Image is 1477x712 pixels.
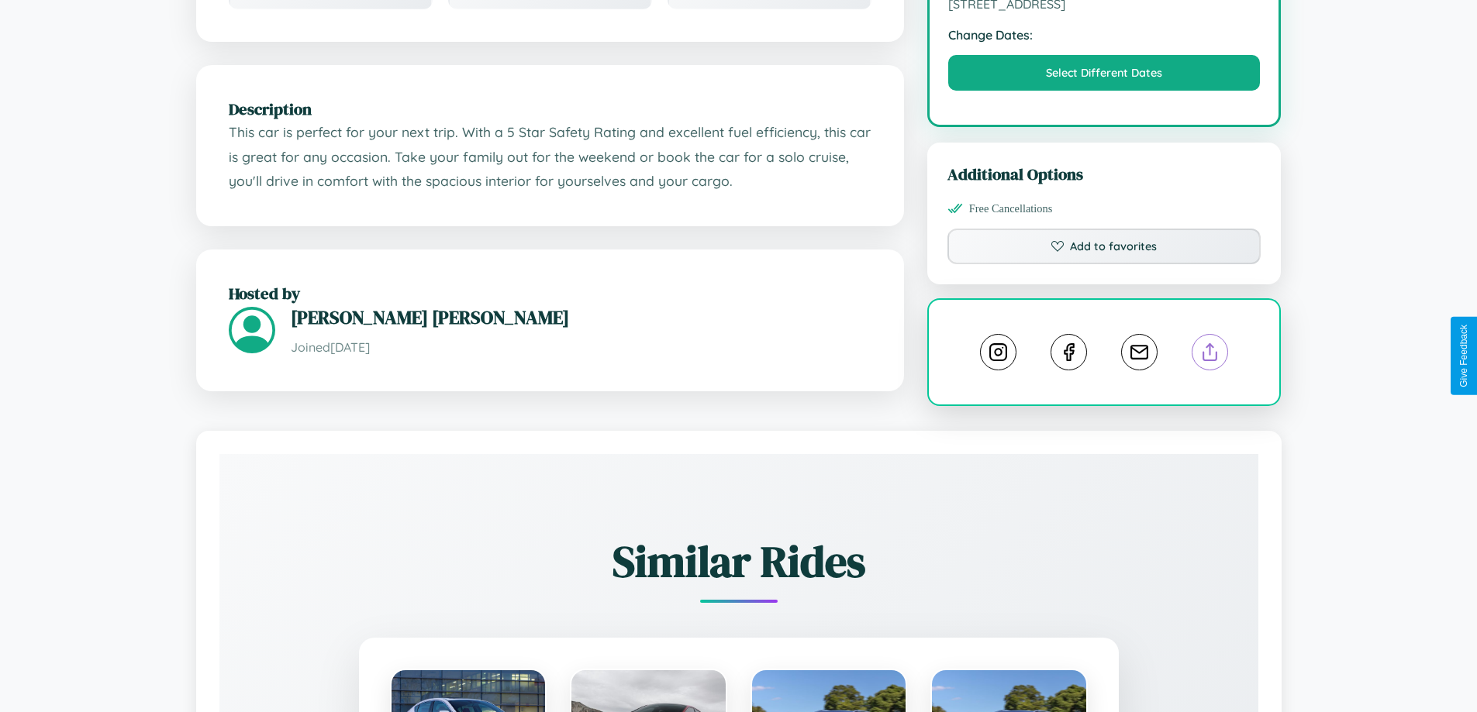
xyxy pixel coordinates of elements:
button: Add to favorites [947,229,1261,264]
p: Joined [DATE] [291,336,871,359]
span: Free Cancellations [969,202,1053,215]
p: This car is perfect for your next trip. With a 5 Star Safety Rating and excellent fuel efficiency... [229,120,871,194]
div: Give Feedback [1458,325,1469,387]
h3: [PERSON_NAME] [PERSON_NAME] [291,304,871,330]
h2: Hosted by [229,282,871,304]
strong: Change Dates: [948,27,1261,43]
h2: Description [229,98,871,120]
h2: Similar Rides [274,531,1204,591]
button: Select Different Dates [948,55,1261,91]
h3: Additional Options [947,163,1261,185]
